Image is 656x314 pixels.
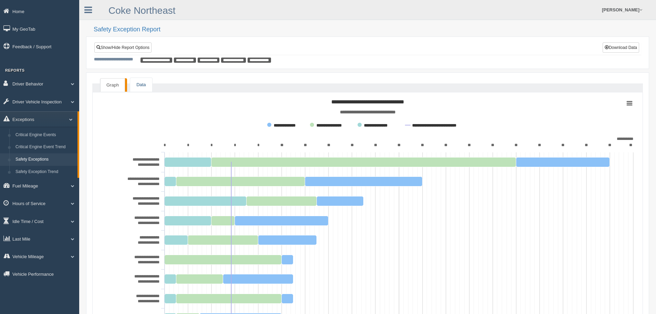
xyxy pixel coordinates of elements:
a: Coke Northeast [108,5,176,16]
a: Graph [100,78,125,92]
a: Safety Exception Trend [12,166,77,178]
a: Safety Exceptions [12,153,77,166]
a: Critical Engine Events [12,129,77,141]
a: Critical Engine Event Trend [12,141,77,153]
a: Show/Hide Report Options [94,42,152,53]
h2: Safety Exception Report [94,26,649,33]
a: Data [130,78,152,92]
button: Download Data [603,42,639,53]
